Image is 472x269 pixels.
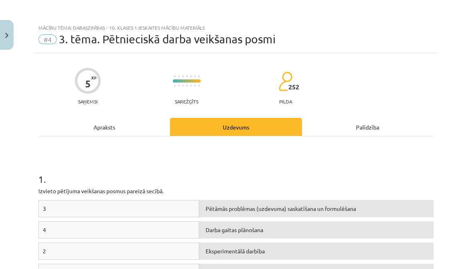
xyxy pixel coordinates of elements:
span: 3. tēma. Pētnieciskā darba veikšanas posmi [59,32,276,46]
div: Darba gaitas plānošana [199,221,434,239]
p: pilda [279,99,292,104]
span: #4 [38,34,57,44]
span: XP [91,75,96,80]
div: 3 [38,200,199,217]
div: Palīdzība [302,118,434,136]
div: Mācību tēma: Dabaszinības - 10. klases 1.ieskaites mācību materiāls [38,25,434,30]
img: icon-close-lesson-0947bae3869378f0d4975bcd49f059093ad1ed9edebbc8119c70593378902aed.svg [5,33,8,38]
p: Sarežģīts [175,99,198,104]
p: Izvieto pētījuma veikšanas posmus pareizā secībā. [38,187,434,195]
div: Eksperimentālā darbība [199,243,434,260]
h1: 1 . [38,160,434,184]
img: students-c634bb4e5e11cddfef0936a35e636f08e4e9abd3cc4e673bd6f9a4125e45ecb1.svg [278,71,292,91]
div: Uzdevums [170,118,302,136]
div: 4 [38,221,199,239]
span: 252 [288,83,299,91]
div: 5 [85,78,91,89]
div: Pētāmās problēmas (uzdevuma) saskatīšana un formulēšana [199,200,434,217]
div: Apraksts [38,118,170,136]
p: Saņemsi [75,99,101,104]
div: 2 [38,243,199,260]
